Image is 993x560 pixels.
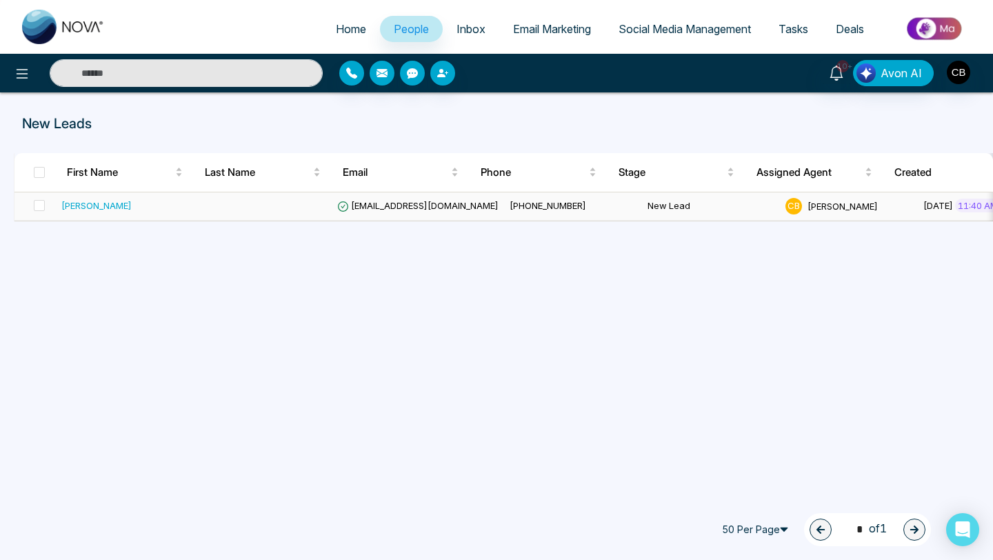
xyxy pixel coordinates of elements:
span: Email [343,164,448,181]
button: Avon AI [853,60,934,86]
a: People [380,16,443,42]
span: [DATE] [923,200,953,211]
img: Nova CRM Logo [22,10,105,44]
img: Lead Flow [856,63,876,83]
span: [PHONE_NUMBER] [510,200,586,211]
div: [PERSON_NAME] [61,199,132,212]
th: Stage [608,153,745,192]
td: New Lead [642,192,780,221]
span: 10+ [836,60,849,72]
th: Phone [470,153,608,192]
th: Last Name [194,153,332,192]
span: Home [336,22,366,36]
span: Avon AI [881,65,922,81]
span: People [394,22,429,36]
span: [PERSON_NAME] [808,200,878,211]
span: Phone [481,164,586,181]
a: 10+ [820,60,853,84]
img: User Avatar [947,61,970,84]
span: Stage [619,164,724,181]
span: [EMAIL_ADDRESS][DOMAIN_NAME] [337,200,499,211]
span: Last Name [205,164,310,181]
span: First Name [67,164,172,181]
a: Home [322,16,380,42]
span: Deals [836,22,864,36]
span: Social Media Management [619,22,751,36]
a: Deals [822,16,878,42]
div: Open Intercom Messenger [946,513,979,546]
a: Tasks [765,16,822,42]
span: C B [785,198,802,214]
p: New Leads [22,113,971,134]
span: 50 Per Page [716,519,799,541]
th: Email [332,153,470,192]
img: Market-place.gif [885,13,985,44]
a: Inbox [443,16,499,42]
a: Social Media Management [605,16,765,42]
span: Tasks [779,22,808,36]
span: Inbox [457,22,485,36]
span: of 1 [848,520,887,539]
th: Assigned Agent [745,153,883,192]
a: Email Marketing [499,16,605,42]
span: Email Marketing [513,22,591,36]
span: Assigned Agent [756,164,862,181]
th: First Name [56,153,194,192]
